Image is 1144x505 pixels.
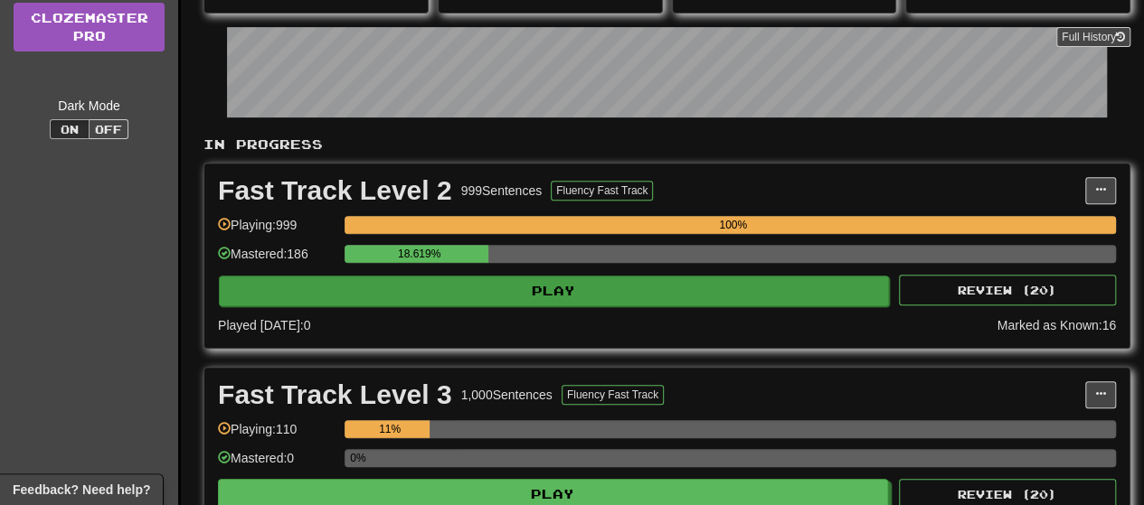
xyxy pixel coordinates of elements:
button: Full History [1056,27,1130,47]
div: 100% [350,216,1116,234]
div: 11% [350,420,430,438]
div: Marked as Known: 16 [997,316,1116,334]
p: In Progress [203,136,1130,154]
div: Mastered: 186 [218,245,336,275]
button: Fluency Fast Track [551,181,653,201]
div: Fast Track Level 2 [218,177,452,204]
span: Played [DATE]: 0 [218,318,310,332]
button: On [50,119,90,139]
div: 1,000 Sentences [461,386,553,404]
a: ClozemasterPro [14,3,165,51]
div: Playing: 999 [218,216,336,246]
button: Play [219,276,889,306]
div: Playing: 110 [218,420,336,450]
button: Off [89,119,128,139]
button: Review (20) [899,275,1116,305]
span: Open feedback widget [13,481,150,499]
div: 18.619% [350,245,488,263]
button: Fluency Fast Track [562,385,664,405]
div: Fast Track Level 3 [218,381,452,408]
div: Mastered: 0 [218,449,336,479]
div: Dark Mode [14,97,165,115]
div: 999 Sentences [461,182,543,200]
